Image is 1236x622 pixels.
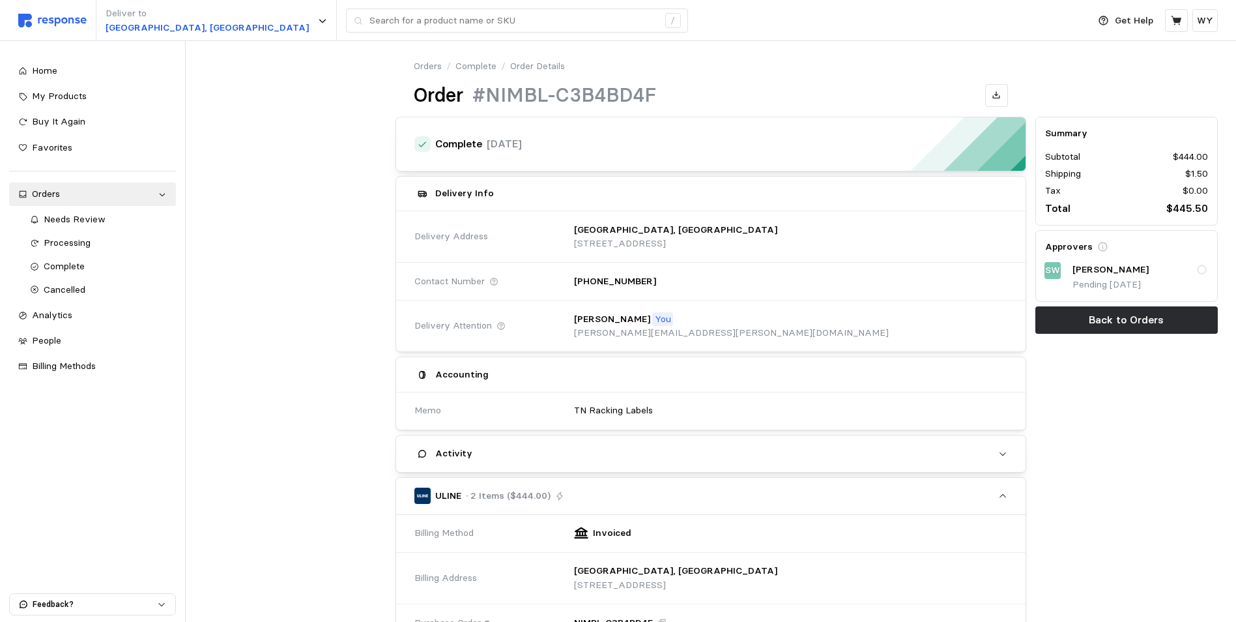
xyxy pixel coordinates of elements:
h5: Activity [435,447,472,460]
p: $444.00 [1173,150,1208,164]
a: Favorites [9,136,176,160]
a: People [9,329,176,353]
a: Cancelled [21,278,176,302]
p: Total [1045,200,1071,216]
p: WY [1197,14,1213,28]
p: [PERSON_NAME] [574,312,650,327]
span: Contact Number [414,274,485,289]
span: My Products [32,90,87,102]
p: · 2 Items ($444.00) [466,489,551,503]
button: Back to Orders [1035,306,1218,334]
a: Orders [414,59,442,74]
button: Get Help [1091,8,1161,33]
a: Complete [21,255,176,278]
button: WY [1192,9,1218,32]
span: Memo [414,404,441,418]
div: Orders [32,187,153,201]
p: Tax [1045,184,1061,198]
p: Deliver to [106,7,309,21]
span: Cancelled [44,284,85,295]
p: [PHONE_NUMBER] [574,274,656,289]
span: Buy It Again [32,115,85,127]
button: Activity [396,436,1026,472]
a: Billing Methods [9,355,176,378]
p: Pending [DATE] [1072,278,1208,292]
h5: Delivery Info [435,186,494,200]
p: You [655,312,671,327]
h1: #NIMBL-C3B4BD4F [472,83,657,108]
p: / [501,59,506,74]
a: My Products [9,85,176,108]
p: TN Racking Labels [574,404,653,418]
p: $1.50 [1185,167,1208,181]
span: Favorites [32,141,72,153]
span: People [32,334,61,346]
p: Feedback? [33,599,157,610]
button: Feedback? [10,594,175,615]
span: Billing Method [414,526,474,541]
input: Search for a product name or SKU [369,9,658,33]
p: Shipping [1045,167,1081,181]
p: $0.00 [1183,184,1208,198]
h4: Complete [435,137,482,152]
h5: Accounting [435,368,489,381]
div: / [665,13,681,29]
a: Processing [21,231,176,255]
span: Home [32,65,57,76]
p: ULINE [435,489,461,503]
a: Orders [9,183,176,206]
p: [PERSON_NAME] [1072,263,1149,277]
h5: Summary [1045,126,1208,140]
span: Complete [44,260,85,272]
p: / [446,59,451,74]
p: Order Details [510,59,565,74]
h1: Order [414,83,463,108]
span: Analytics [32,309,72,321]
p: Back to Orders [1089,312,1164,328]
p: SW [1045,263,1060,278]
p: [STREET_ADDRESS] [574,578,777,593]
p: Subtotal [1045,150,1080,164]
button: ULINE· 2 Items ($444.00) [396,478,1026,514]
a: Needs Review [21,208,176,231]
span: Needs Review [44,213,106,225]
h5: Approvers [1045,240,1093,254]
p: [STREET_ADDRESS] [574,237,777,251]
a: Complete [455,59,496,74]
span: Billing Methods [32,360,96,372]
span: Processing [44,237,91,248]
p: Invoiced [593,526,631,541]
a: Buy It Again [9,110,176,134]
span: Billing Address [414,571,477,585]
p: [PERSON_NAME][EMAIL_ADDRESS][PERSON_NAME][DOMAIN_NAME] [574,326,889,340]
p: [GEOGRAPHIC_DATA], [GEOGRAPHIC_DATA] [574,564,777,578]
p: Get Help [1115,14,1153,28]
p: [GEOGRAPHIC_DATA], [GEOGRAPHIC_DATA] [574,223,777,237]
img: svg%3e [18,14,87,27]
p: [GEOGRAPHIC_DATA], [GEOGRAPHIC_DATA] [106,21,309,35]
p: $445.50 [1166,200,1208,216]
span: Delivery Attention [414,319,492,333]
p: [DATE] [487,136,522,152]
span: Delivery Address [414,230,488,244]
a: Analytics [9,304,176,327]
a: Home [9,59,176,83]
